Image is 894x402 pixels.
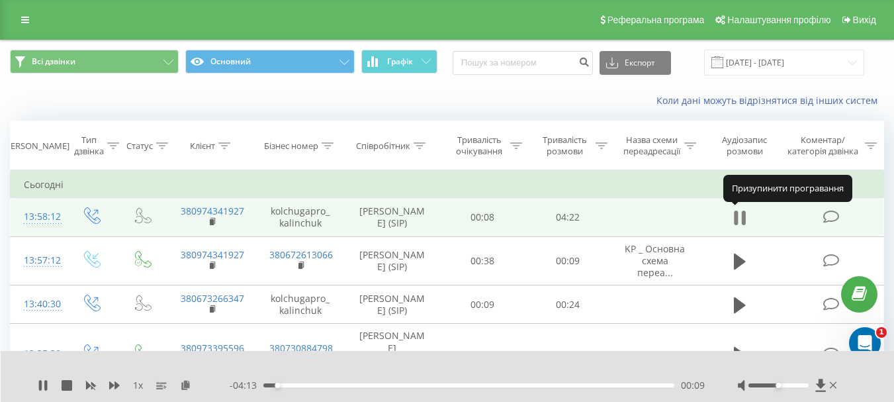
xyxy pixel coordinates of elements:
div: Тип дзвінка [74,134,104,157]
span: Вихід [853,15,876,25]
div: Коментар/категорія дзвінка [784,134,862,157]
a: 380974341927 [181,248,244,261]
td: 00:09 [440,285,525,324]
div: Назва схеми переадресації [623,134,681,157]
div: Тривалість розмови [537,134,592,157]
a: 380730884798 [269,342,333,354]
td: [PERSON_NAME] [PERSON_NAME] (SIP) [345,324,440,385]
div: Accessibility label [275,383,280,388]
span: KP _ Основна схема переа... [625,242,685,279]
div: Співробітник [356,140,410,152]
td: [PERSON_NAME] (SIP) [345,198,440,236]
a: 380673266347 [181,292,244,305]
div: Призупинити програвання [723,175,852,201]
div: [PERSON_NAME] [3,140,69,152]
a: 380974341927 [181,205,244,217]
div: Клієнт [190,140,215,152]
span: Всі дзвінки [32,56,75,67]
td: kolchugapro_kalinchuk [256,285,345,324]
span: - 04:13 [230,379,263,392]
div: 13:40:30 [24,291,52,317]
div: Аудіозапис розмови [711,134,778,157]
a: Коли дані можуть відрізнятися вiд інших систем [656,94,884,107]
td: 01:36 [525,324,611,385]
span: 00:09 [681,379,705,392]
td: 00:24 [525,285,611,324]
iframe: Intercom live chat [849,327,881,359]
td: 04:22 [525,198,611,236]
div: Статус [126,140,153,152]
input: Пошук за номером [453,51,593,75]
button: Всі дзвінки [10,50,179,74]
span: 1 [876,327,887,338]
div: Accessibility label [776,383,781,388]
td: 00:09 [525,236,611,285]
button: Експорт [600,51,671,75]
span: Реферальна програма [607,15,705,25]
button: Графік [361,50,437,74]
div: Тривалість очікування [452,134,507,157]
td: kolchugapro_kalinchuk [256,198,345,236]
div: Бізнес номер [264,140,318,152]
span: Графік [387,57,413,66]
td: [PERSON_NAME] (SIP) [345,285,440,324]
a: 380973395596 [181,342,244,354]
td: [PERSON_NAME] (SIP) [345,236,440,285]
td: 00:22 [440,324,525,385]
td: 00:08 [440,198,525,236]
div: 13:58:12 [24,204,52,230]
span: Налаштування профілю [727,15,830,25]
a: 380672613066 [269,248,333,261]
span: 1 x [133,379,143,392]
td: Сьогодні [11,172,884,198]
td: 00:38 [440,236,525,285]
button: Основний [185,50,354,74]
div: 13:35:30 [24,341,52,367]
div: 13:57:12 [24,248,52,274]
